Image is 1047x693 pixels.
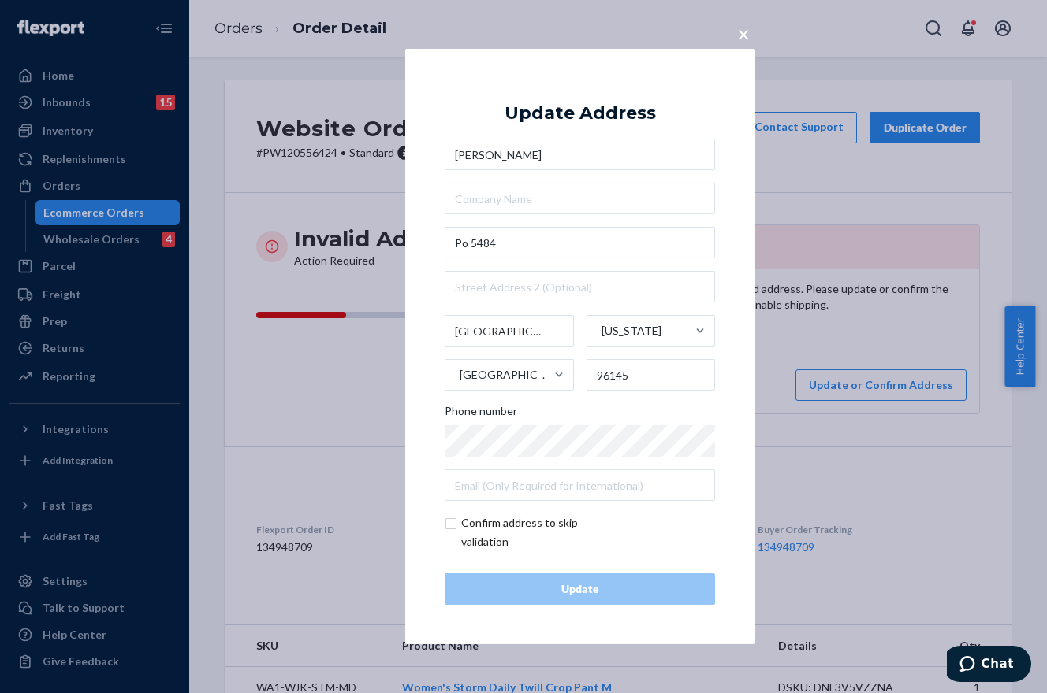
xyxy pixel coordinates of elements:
[737,20,750,47] span: ×
[458,359,460,391] input: [GEOGRAPHIC_DATA]
[445,183,715,214] input: Company Name
[445,227,715,258] input: Street Address
[602,323,661,339] div: [US_STATE]
[445,573,715,605] button: Update
[600,315,602,346] input: [US_STATE]
[445,403,517,425] span: Phone number
[445,271,715,302] input: Street Address 2 (Optional)
[947,646,1031,685] iframe: Opens a widget where you can chat to one of our agents
[445,469,715,501] input: Email (Only Required for International)
[587,359,716,391] input: ZIP Code
[445,139,715,170] input: First & Last Name
[460,367,553,383] div: [GEOGRAPHIC_DATA]
[505,104,656,123] div: Update Address
[458,581,702,597] div: Update
[445,315,574,346] input: City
